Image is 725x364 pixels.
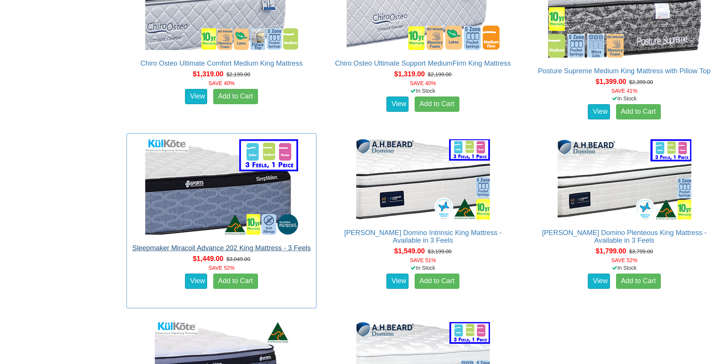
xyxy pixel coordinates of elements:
a: Add to Cart [616,104,661,119]
del: $2,199.00 [226,71,250,77]
div: In Stock [326,87,519,95]
div: In Stock [326,264,519,272]
font: SAVE 52% [611,257,637,263]
img: A.H Beard Domino Plenteous King Mattress - Available in 3 Feels [556,137,693,221]
font: SAVE 40% [410,80,436,86]
font: SAVE 41% [611,88,637,94]
span: $1,449.00 [193,255,224,263]
a: [PERSON_NAME] Domino Intrinsic King Mattress - Available in 3 Feels [344,229,501,244]
del: $3,799.00 [629,248,653,254]
del: $3,199.00 [428,248,451,254]
div: In Stock [528,264,721,272]
font: SAVE 40% [209,80,235,86]
a: Chiro Osteo Ultimate Comfort Medium King Mattress [140,60,303,67]
a: Add to Cart [415,274,459,289]
del: $3,049.00 [226,256,250,262]
div: In Stock [528,95,721,102]
del: $2,399.00 [629,79,653,85]
a: View [185,89,207,104]
a: Add to Cart [213,274,258,289]
a: Chiro Osteo Ultimate Support MediumFirm King Mattress [335,60,511,67]
a: [PERSON_NAME] Domino Plenteous King Mattress - Available in 3 Feels [542,229,707,244]
a: View [588,104,610,119]
a: Add to Cart [415,97,459,112]
font: SAVE 52% [209,265,235,271]
a: Posture Supreme Medium King Mattress with Pillow Top [538,67,711,75]
a: View [386,97,409,112]
span: $1,549.00 [394,247,425,255]
a: View [386,274,409,289]
span: $1,319.00 [193,70,224,78]
a: Sleepmaker Miracoil Advance 202 King Mattress - 3 Feels [132,244,311,252]
img: A.H Beard Domino Intrinsic King Mattress - Available in 3 Feels [354,137,492,221]
del: $2,199.00 [428,71,451,77]
a: View [588,274,610,289]
img: Sleepmaker Miracoil Advance 202 King Mattress - 3 Feels [143,137,300,237]
span: $1,799.00 [595,247,626,255]
font: SAVE 51% [410,257,436,263]
span: $1,399.00 [595,78,626,85]
a: Add to Cart [616,274,661,289]
a: View [185,274,207,289]
a: Add to Cart [213,89,258,104]
span: $1,319.00 [394,70,425,78]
